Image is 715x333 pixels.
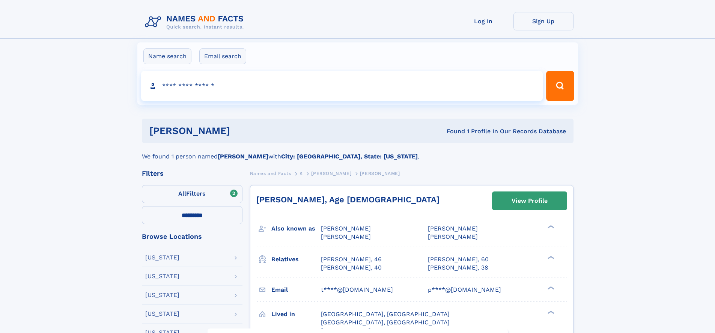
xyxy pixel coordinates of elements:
[360,171,400,176] span: [PERSON_NAME]
[453,12,513,30] a: Log In
[428,255,489,264] a: [PERSON_NAME], 60
[321,319,450,326] span: [GEOGRAPHIC_DATA], [GEOGRAPHIC_DATA]
[428,264,488,272] a: [PERSON_NAME], 38
[300,171,303,176] span: K
[546,71,574,101] button: Search Button
[546,225,555,229] div: ❯
[338,127,566,136] div: Found 1 Profile In Our Records Database
[218,153,268,160] b: [PERSON_NAME]
[321,264,382,272] a: [PERSON_NAME], 40
[199,48,246,64] label: Email search
[145,273,179,279] div: [US_STATE]
[145,255,179,261] div: [US_STATE]
[256,195,440,204] a: [PERSON_NAME], Age [DEMOGRAPHIC_DATA]
[311,171,351,176] span: [PERSON_NAME]
[149,126,339,136] h1: [PERSON_NAME]
[141,71,543,101] input: search input
[271,308,321,321] h3: Lived in
[546,285,555,290] div: ❯
[143,48,191,64] label: Name search
[281,153,418,160] b: City: [GEOGRAPHIC_DATA], State: [US_STATE]
[321,310,450,318] span: [GEOGRAPHIC_DATA], [GEOGRAPHIC_DATA]
[546,255,555,260] div: ❯
[311,169,351,178] a: [PERSON_NAME]
[250,169,291,178] a: Names and Facts
[321,255,382,264] a: [PERSON_NAME], 46
[142,12,250,32] img: Logo Names and Facts
[321,233,371,240] span: [PERSON_NAME]
[300,169,303,178] a: K
[142,185,242,203] label: Filters
[428,225,478,232] span: [PERSON_NAME]
[178,190,186,197] span: All
[142,233,242,240] div: Browse Locations
[546,310,555,315] div: ❯
[145,292,179,298] div: [US_STATE]
[145,311,179,317] div: [US_STATE]
[271,253,321,266] h3: Relatives
[321,225,371,232] span: [PERSON_NAME]
[271,222,321,235] h3: Also known as
[513,12,574,30] a: Sign Up
[428,233,478,240] span: [PERSON_NAME]
[271,283,321,296] h3: Email
[142,170,242,177] div: Filters
[512,192,548,209] div: View Profile
[492,192,567,210] a: View Profile
[142,143,574,161] div: We found 1 person named with .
